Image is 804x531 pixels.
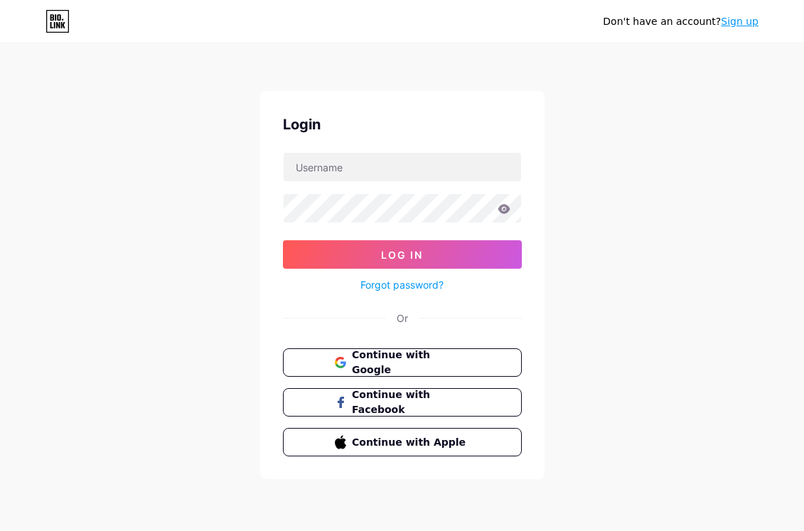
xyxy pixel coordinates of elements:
button: Continue with Facebook [283,388,522,417]
a: Forgot password? [360,277,444,292]
span: Log In [381,249,423,261]
input: Username [284,153,521,181]
span: Continue with Apple [352,435,469,450]
button: Continue with Google [283,348,522,377]
span: Continue with Google [352,348,469,377]
div: Login [283,114,522,135]
a: Sign up [721,16,759,27]
div: Or [397,311,408,326]
span: Continue with Facebook [352,387,469,417]
button: Log In [283,240,522,269]
button: Continue with Apple [283,428,522,456]
div: Don't have an account? [603,14,759,29]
